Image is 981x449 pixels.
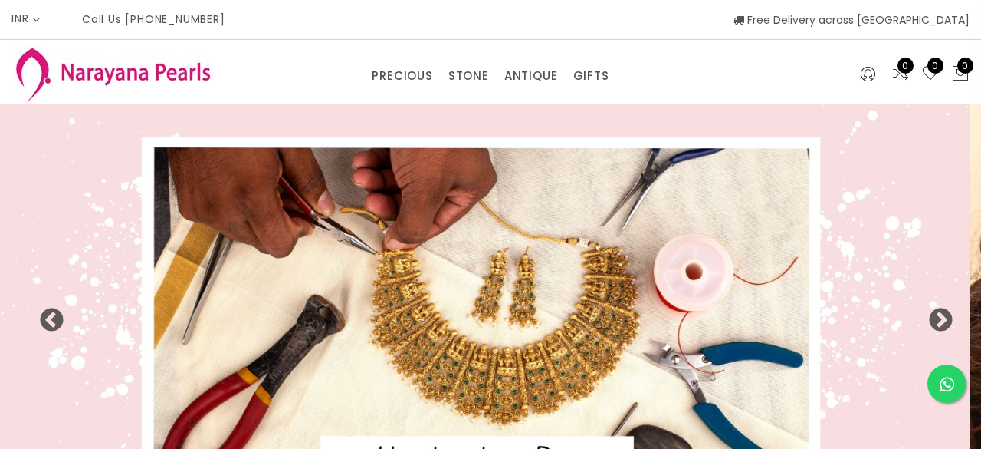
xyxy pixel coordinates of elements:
a: STONE [448,64,489,87]
button: Next [927,308,943,323]
a: 0 [891,64,910,84]
p: Call Us [PHONE_NUMBER] [82,14,225,25]
a: PRECIOUS [372,64,432,87]
button: Previous [38,308,54,323]
span: 0 [957,58,973,74]
a: GIFTS [573,64,609,87]
span: 0 [927,58,943,74]
span: Free Delivery across [GEOGRAPHIC_DATA] [733,12,970,28]
a: ANTIQUE [504,64,558,87]
span: 0 [897,58,914,74]
button: 0 [951,64,970,84]
a: 0 [921,64,940,84]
